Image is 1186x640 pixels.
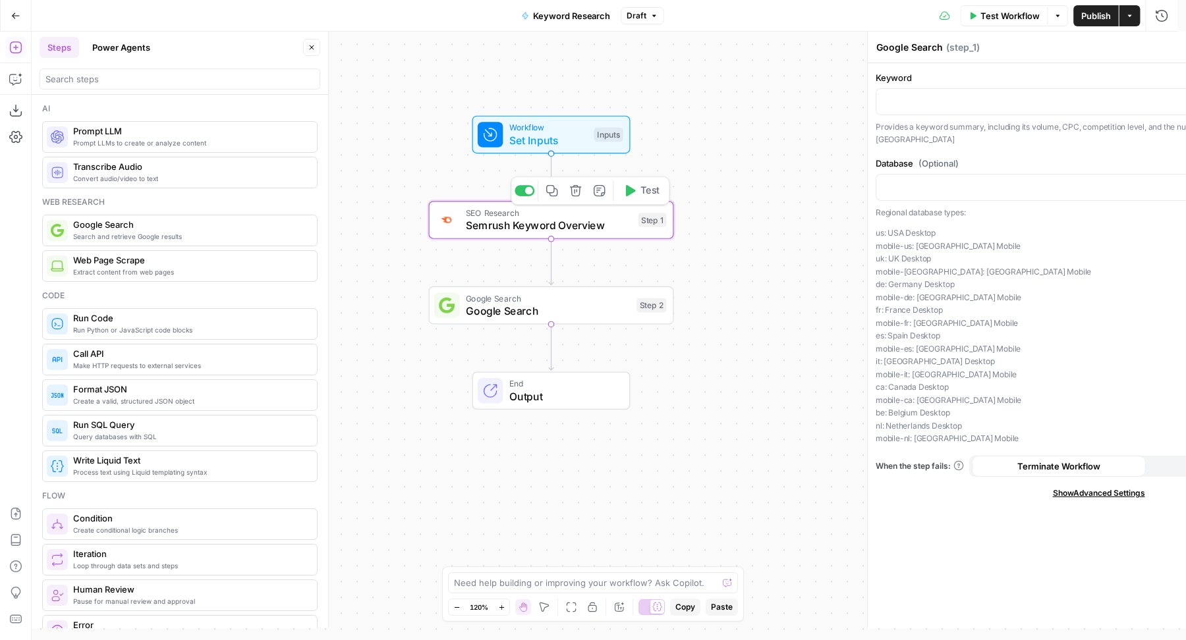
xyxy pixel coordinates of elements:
span: Show Advanced Settings [1053,487,1145,499]
span: Process text using Liquid templating syntax [73,467,306,477]
span: Prompt LLMs to create or analyze content [73,138,306,148]
button: Power Agents [84,37,158,58]
span: Paste [711,601,733,613]
span: Format JSON [73,383,306,396]
span: Web Page Scrape [73,253,306,267]
button: Publish [1073,5,1119,26]
span: Set Inputs [509,132,588,148]
span: Copy [675,601,695,613]
span: End [509,377,617,390]
span: Google Search [466,303,631,319]
span: Condition [73,512,306,525]
span: Transcribe Audio [73,160,306,173]
span: ( step_1 ) [946,41,980,54]
button: Draft [621,7,664,24]
span: Call API [73,347,306,360]
span: 120% [470,602,488,612]
span: Terminate Workflow [1017,460,1100,473]
span: (Optional) [918,157,959,170]
div: Web research [42,196,318,208]
g: Edge from step_1 to step_2 [549,238,553,285]
button: Test [617,180,665,201]
span: Publish [1081,9,1111,22]
span: Google Search [466,292,631,304]
a: When the step fails: [876,460,964,472]
div: Code [42,290,318,302]
span: Run SQL Query [73,418,306,431]
input: Search steps [45,72,314,86]
button: Steps [40,37,79,58]
textarea: Google Search [876,41,943,54]
button: Copy [670,599,700,616]
span: SEO Research [466,207,632,219]
span: Test [640,184,660,198]
span: Iteration [73,547,306,560]
div: SEO ResearchSemrush Keyword OverviewStep 1Test [429,201,674,239]
div: Inputs [594,128,623,142]
button: Test Workflow [960,5,1047,26]
span: Loop through data sets and steps [73,560,306,571]
span: Run Code [73,311,306,325]
span: Query databases with SQL [73,431,306,442]
div: Step 1 [638,213,667,227]
span: Pause for manual review and approval [73,596,306,606]
span: Test Workflow [980,9,1039,22]
span: Output [509,388,617,404]
span: Human Review [73,583,306,596]
div: WorkflowSet InputsInputs [429,116,674,154]
span: Run Python or JavaScript code blocks [73,325,306,335]
span: Extract content from web pages [73,267,306,277]
span: Search and retrieve Google results [73,231,306,242]
button: Keyword Research [513,5,618,26]
span: Make HTTP requests to external services [73,360,306,371]
img: v3j4otw2j2lxnxfkcl44e66h4fup [439,213,455,227]
span: Convert audio/video to text [73,173,306,184]
div: Step 2 [636,298,667,313]
span: Prompt LLM [73,124,306,138]
span: Draft [627,10,646,22]
button: Paste [706,599,738,616]
span: Error [73,618,306,631]
div: Flow [42,490,318,502]
span: Keyword Research [533,9,610,22]
div: Ai [42,103,318,115]
span: Create conditional logic branches [73,525,306,535]
span: Google Search [73,218,306,231]
span: Write Liquid Text [73,454,306,467]
span: Semrush Keyword Overview [466,217,632,233]
span: Create a valid, structured JSON object [73,396,306,406]
div: Google SearchGoogle SearchStep 2 [429,286,674,325]
div: EndOutput [429,371,674,410]
span: Workflow [509,121,588,134]
g: Edge from step_2 to end [549,324,553,371]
